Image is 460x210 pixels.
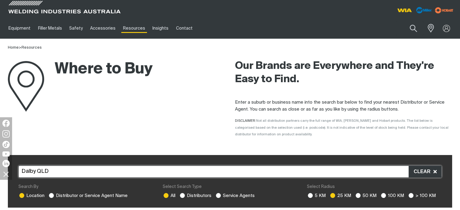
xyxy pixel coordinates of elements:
[307,184,442,190] div: Select Radius
[2,151,10,157] img: YouTube
[19,46,21,50] span: >
[396,21,424,35] input: Product name or item number...
[119,18,149,39] a: Resources
[172,18,196,39] a: Contact
[48,193,128,198] label: Distributor or Service Agent Name
[5,18,34,39] a: Equipment
[235,119,449,136] span: DISCLAIMER:
[380,193,404,198] label: 100 KM
[433,6,455,15] img: miller
[1,169,11,179] img: hide socials
[8,60,153,79] h1: Where to Buy
[86,18,119,39] a: Accessories
[163,193,175,198] label: All
[2,141,10,148] img: TikTok
[235,99,452,113] p: Enter a suburb or business name into the search bar below to find your nearest Distributor or Ser...
[307,193,326,198] label: 5 KM
[215,193,255,198] label: Service Agents
[18,193,44,198] label: Location
[2,130,10,137] img: Instagram
[2,120,10,127] img: Facebook
[163,184,297,190] div: Select Search Type
[355,193,377,198] label: 50 KM
[18,166,442,178] input: Search location
[179,193,211,198] label: Distributors
[34,18,65,39] a: Filler Metals
[149,18,172,39] a: Insights
[2,160,10,167] img: LinkedIn
[329,193,351,198] label: 25 KM
[18,184,153,190] div: Search By
[21,46,42,50] a: Resources
[8,46,19,50] a: Home
[408,193,436,198] label: > 100 KM
[66,18,86,39] a: Safety
[235,119,449,136] span: Not all distribution partners carry the full range of WIA, [PERSON_NAME] and Hobart products. The...
[403,21,424,35] button: Search products
[409,166,441,177] button: Clear
[414,168,433,176] span: Clear
[235,60,452,86] h2: Our Brands are Everywhere and They're Easy to Find.
[5,18,343,39] nav: Main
